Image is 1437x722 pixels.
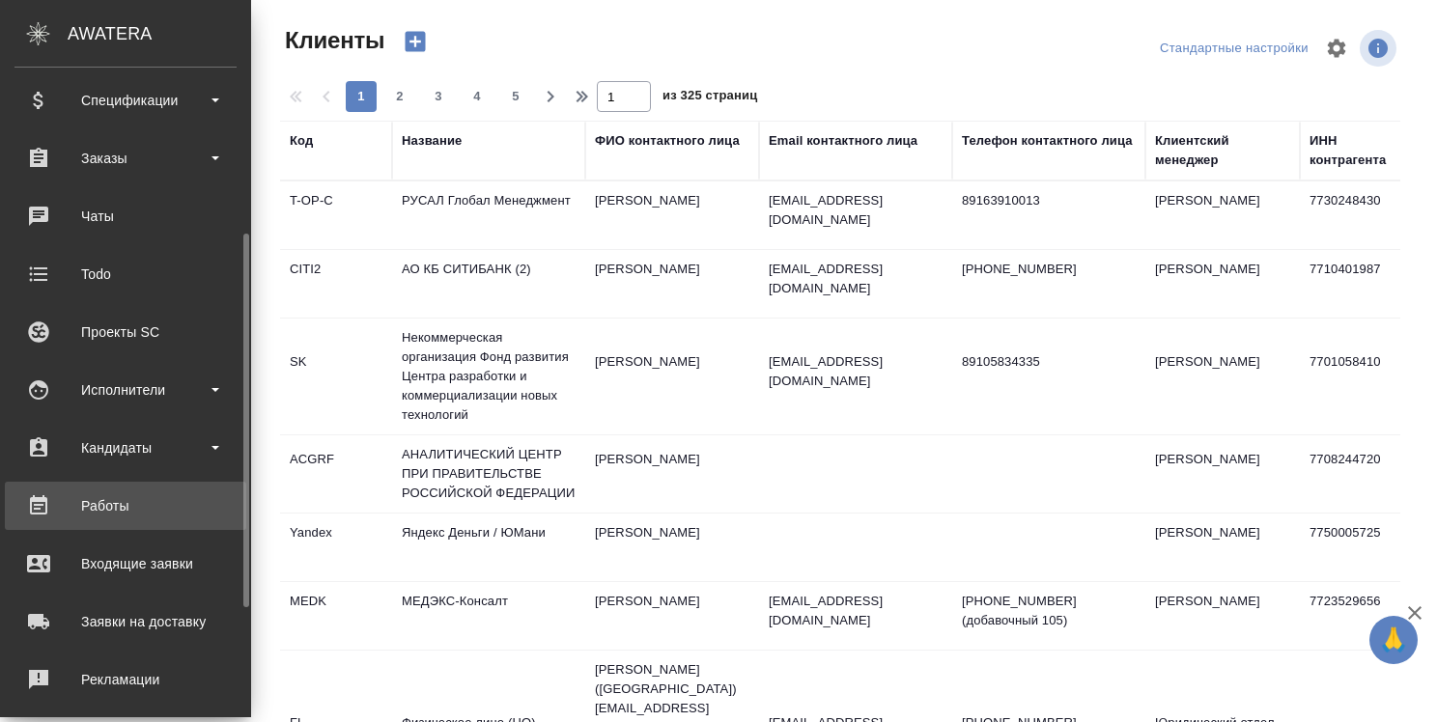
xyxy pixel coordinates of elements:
[14,607,237,636] div: Заявки на доставку
[585,440,759,508] td: [PERSON_NAME]
[962,592,1136,630] p: [PHONE_NUMBER] (добавочный 105)
[5,655,246,704] a: Рекламации
[14,375,237,404] div: Исполнители
[585,250,759,318] td: [PERSON_NAME]
[769,191,943,230] p: [EMAIL_ADDRESS][DOMAIN_NAME]
[392,250,585,318] td: АО КБ СИТИБАНК (2)
[500,81,531,112] button: 5
[595,131,740,151] div: ФИО контактного лица
[585,343,759,410] td: [PERSON_NAME]
[280,250,392,318] td: CITI2
[14,86,237,115] div: Спецификации
[5,250,246,298] a: Todo
[1300,582,1412,650] td: 7723529656
[1313,25,1360,71] span: Настроить таблицу
[14,665,237,694] div: Рекламации
[1145,181,1300,249] td: [PERSON_NAME]
[1145,250,1300,318] td: [PERSON_NAME]
[384,87,415,106] span: 2
[769,131,917,151] div: Email контактного лица
[280,514,392,581] td: Yandex
[1300,250,1412,318] td: 7710401987
[962,352,1136,372] p: 89105834335
[392,319,585,434] td: Некоммерческая организация Фонд развития Центра разработки и коммерциализации новых технологий
[280,181,392,249] td: T-OP-C
[5,308,246,356] a: Проекты SC
[1145,582,1300,650] td: [PERSON_NAME]
[1145,440,1300,508] td: [PERSON_NAME]
[1360,30,1400,67] span: Посмотреть информацию
[5,192,246,240] a: Чаты
[14,549,237,578] div: Входящие заявки
[14,318,237,347] div: Проекты SC
[769,260,943,298] p: [EMAIL_ADDRESS][DOMAIN_NAME]
[14,433,237,462] div: Кандидаты
[769,352,943,391] p: [EMAIL_ADDRESS][DOMAIN_NAME]
[392,181,585,249] td: РУСАЛ Глобал Менеджмент
[1377,620,1410,660] span: 🙏
[1155,131,1290,170] div: Клиентский менеджер
[1369,616,1418,664] button: 🙏
[290,131,313,151] div: Код
[500,87,531,106] span: 5
[392,435,585,513] td: АНАЛИТИЧЕСКИЙ ЦЕНТР ПРИ ПРАВИТЕЛЬСТВЕ РОССИЙСКОЙ ФЕДЕРАЦИИ
[1300,514,1412,581] td: 7750005725
[280,25,384,56] span: Клиенты
[962,131,1133,151] div: Телефон контактного лица
[462,87,493,106] span: 4
[68,14,251,53] div: AWATERA
[1310,131,1402,170] div: ИНН контрагента
[5,482,246,530] a: Работы
[662,84,757,112] span: из 325 страниц
[392,25,438,58] button: Создать
[585,514,759,581] td: [PERSON_NAME]
[14,260,237,289] div: Todo
[5,597,246,646] a: Заявки на доставку
[392,582,585,650] td: МЕДЭКС-Консалт
[962,191,1136,210] p: 89163910013
[384,81,415,112] button: 2
[402,131,462,151] div: Название
[462,81,493,112] button: 4
[1300,181,1412,249] td: 7730248430
[1145,514,1300,581] td: [PERSON_NAME]
[14,202,237,231] div: Чаты
[423,87,454,106] span: 3
[585,582,759,650] td: [PERSON_NAME]
[280,440,392,508] td: ACGRF
[14,144,237,173] div: Заказы
[1155,34,1313,64] div: split button
[392,514,585,581] td: Яндекс Деньги / ЮМани
[1300,343,1412,410] td: 7701058410
[5,540,246,588] a: Входящие заявки
[769,592,943,630] p: [EMAIL_ADDRESS][DOMAIN_NAME]
[585,181,759,249] td: [PERSON_NAME]
[962,260,1136,279] p: [PHONE_NUMBER]
[280,582,392,650] td: MEDK
[14,491,237,520] div: Работы
[1145,343,1300,410] td: [PERSON_NAME]
[1300,440,1412,508] td: 7708244720
[423,81,454,112] button: 3
[280,343,392,410] td: SK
